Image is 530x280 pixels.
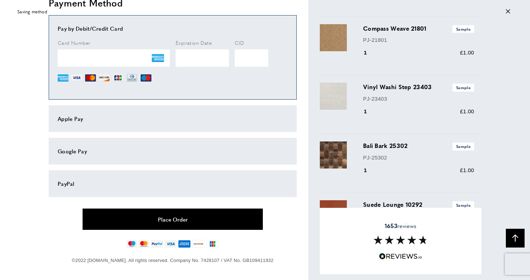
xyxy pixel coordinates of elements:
div: Google Pay [58,147,288,156]
span: Card Number [58,39,90,46]
h3: Vinyl Washi Step 23403 [363,83,474,91]
p: PJ-25302 [363,153,474,162]
div: 1 [363,107,377,116]
span: Sample [452,143,474,150]
span: Saving method [17,8,47,15]
span: £1.00 [460,108,474,114]
span: Sample [452,201,474,209]
img: discover [192,240,205,248]
span: reviews [385,222,416,229]
span: CID [235,39,244,46]
img: DI.png [99,73,110,83]
img: AE.png [152,52,164,64]
img: Reviews section [374,236,428,244]
img: VI.png [71,73,82,83]
div: Apple Pay [58,114,288,123]
iframe: Secure Credit Card Frame - Credit Card Number [58,49,170,67]
strong: 1653 [385,222,397,230]
img: Reviews.io 5 stars [379,253,422,260]
img: MC.png [85,73,96,83]
img: Compass Weave 21801 [320,24,347,51]
div: 1 [363,48,377,57]
div: Pay by Debit/Credit Card [58,24,288,33]
h3: Suede Lounge 10292 [363,200,474,209]
span: £1.00 [460,167,474,173]
span: Sample [452,84,474,91]
div: 1 [363,166,377,175]
span: £1.00 [460,49,474,56]
img: american-express [178,240,191,248]
img: Bali Bark 25302 [320,141,347,169]
button: Place Order [83,209,263,230]
img: visa [165,240,177,248]
p: PJ-21801 [363,36,474,44]
p: PJ-23403 [363,95,474,103]
img: maestro [127,240,137,248]
div: off [13,4,517,20]
img: DN.png [126,73,138,83]
img: jcb [206,240,219,248]
h3: Bali Bark 25302 [363,141,474,150]
span: ©2022 [DOMAIN_NAME]. All rights reserved. Company No. 7428107 / VAT No. GB109411932 [72,258,273,263]
div: PayPal [58,179,288,188]
img: Suede Lounge 10292 [320,200,347,227]
span: Expiration Date [176,39,212,46]
img: MI.png [141,73,151,83]
iframe: Secure Credit Card Frame - CVV [235,49,268,67]
iframe: Secure Credit Card Frame - Expiration Date [176,49,229,67]
img: AE.png [58,73,69,83]
img: mastercard [138,240,149,248]
span: Sample [452,25,474,33]
img: Vinyl Washi Step 23403 [320,83,347,110]
img: JCB.png [112,73,123,83]
img: paypal [151,240,163,248]
h3: Compass Weave 21801 [363,24,474,33]
div: Close message [506,8,510,15]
